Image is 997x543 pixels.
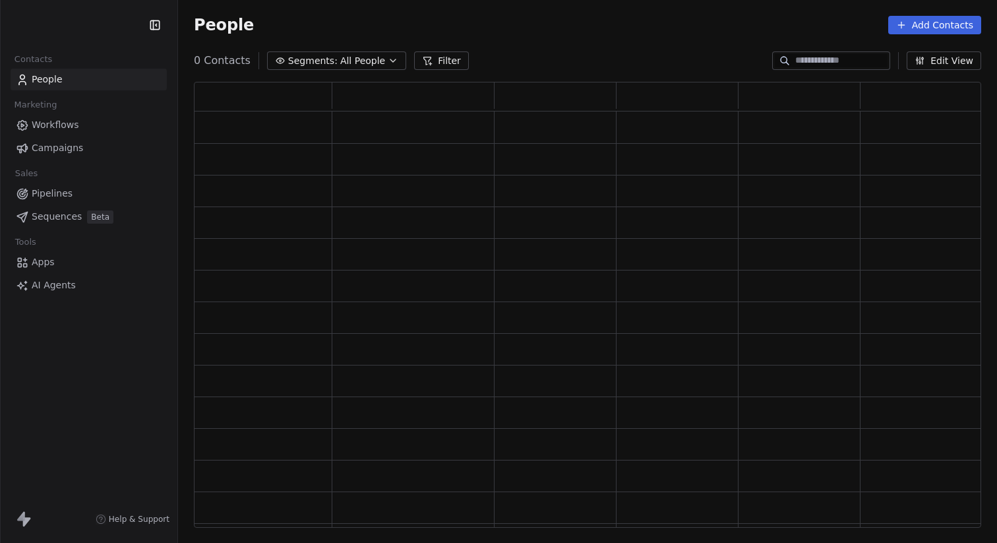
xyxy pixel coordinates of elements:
[32,141,83,155] span: Campaigns
[109,514,169,525] span: Help & Support
[195,112,982,528] div: grid
[32,210,82,224] span: Sequences
[96,514,169,525] a: Help & Support
[11,114,167,136] a: Workflows
[87,210,113,224] span: Beta
[11,251,167,273] a: Apps
[11,274,167,296] a: AI Agents
[288,54,338,68] span: Segments:
[32,73,63,86] span: People
[32,187,73,201] span: Pipelines
[9,95,63,115] span: Marketing
[11,69,167,90] a: People
[414,51,469,70] button: Filter
[11,183,167,205] a: Pipelines
[340,54,385,68] span: All People
[32,255,55,269] span: Apps
[9,164,44,183] span: Sales
[194,53,251,69] span: 0 Contacts
[32,278,76,292] span: AI Agents
[9,49,58,69] span: Contacts
[194,15,254,35] span: People
[888,16,981,34] button: Add Contacts
[9,232,42,252] span: Tools
[11,206,167,228] a: SequencesBeta
[32,118,79,132] span: Workflows
[907,51,981,70] button: Edit View
[11,137,167,159] a: Campaigns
